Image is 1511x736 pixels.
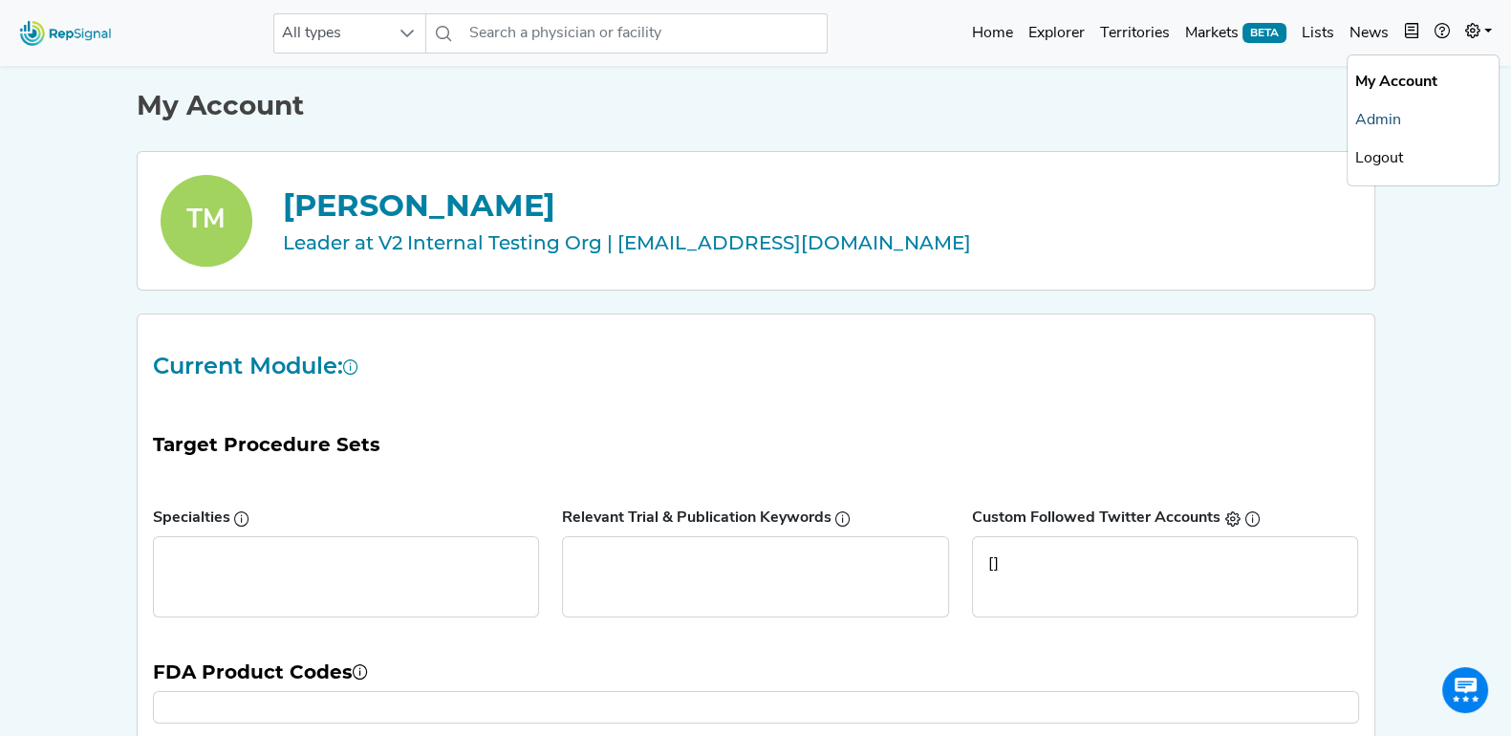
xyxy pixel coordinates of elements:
a: Territories [1092,14,1177,53]
a: My Account [1348,63,1499,101]
input: Search a physician or facility [462,13,827,54]
a: News [1342,14,1396,53]
h6: Relevant Trial & Publication Keywords [562,509,949,528]
a: Home [964,14,1021,53]
div: Leader at V2 Internal Testing Org | [EMAIL_ADDRESS][DOMAIN_NAME] [283,228,1351,257]
span: BETA [1242,23,1286,42]
span: All types [274,14,389,53]
h6: Specialties [153,509,540,528]
div: [] [988,552,1343,575]
div: [PERSON_NAME] [283,183,1351,228]
a: Explorer [1021,14,1092,53]
div: TM [161,175,252,267]
a: Logout [1348,140,1499,178]
h1: My Account [137,90,1375,122]
h5: FDA Product Codes [153,660,1359,683]
button: Intel Book [1396,14,1427,53]
a: Lists [1294,14,1342,53]
h6: Custom Followed Twitter Accounts [972,509,1359,528]
h5: Target Procedure Sets [153,433,1359,456]
h2: Current Module: [141,353,1371,380]
a: Admin [1348,101,1499,140]
a: MarketsBETA [1177,14,1294,53]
